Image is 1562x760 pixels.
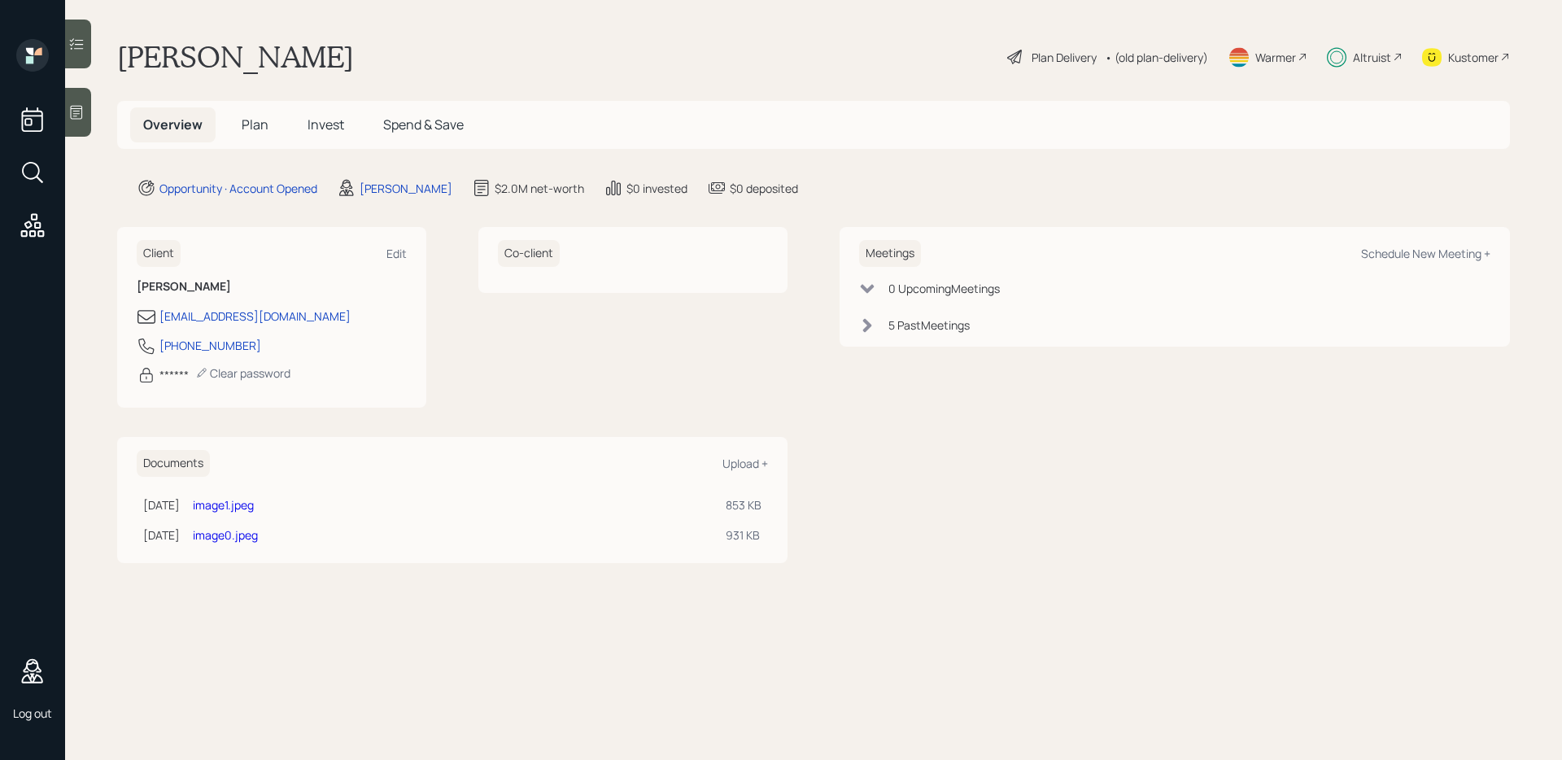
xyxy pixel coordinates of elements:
[1032,49,1097,66] div: Plan Delivery
[1353,49,1391,66] div: Altruist
[1255,49,1296,66] div: Warmer
[626,180,687,197] div: $0 invested
[193,527,258,543] a: image0.jpeg
[13,705,52,721] div: Log out
[137,450,210,477] h6: Documents
[308,116,344,133] span: Invest
[1105,49,1208,66] div: • (old plan-delivery)
[137,280,407,294] h6: [PERSON_NAME]
[726,526,761,544] div: 931 KB
[143,496,180,513] div: [DATE]
[195,365,290,381] div: Clear password
[495,180,584,197] div: $2.0M net-worth
[498,240,560,267] h6: Co-client
[159,308,351,325] div: [EMAIL_ADDRESS][DOMAIN_NAME]
[159,337,261,354] div: [PHONE_NUMBER]
[730,180,798,197] div: $0 deposited
[137,240,181,267] h6: Client
[360,180,452,197] div: [PERSON_NAME]
[888,317,970,334] div: 5 Past Meeting s
[888,280,1000,297] div: 0 Upcoming Meeting s
[386,246,407,261] div: Edit
[722,456,768,471] div: Upload +
[117,39,354,75] h1: [PERSON_NAME]
[159,180,317,197] div: Opportunity · Account Opened
[726,496,761,513] div: 853 KB
[242,116,268,133] span: Plan
[1448,49,1499,66] div: Kustomer
[383,116,464,133] span: Spend & Save
[1361,246,1490,261] div: Schedule New Meeting +
[859,240,921,267] h6: Meetings
[143,526,180,544] div: [DATE]
[143,116,203,133] span: Overview
[193,497,254,513] a: image1.jpeg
